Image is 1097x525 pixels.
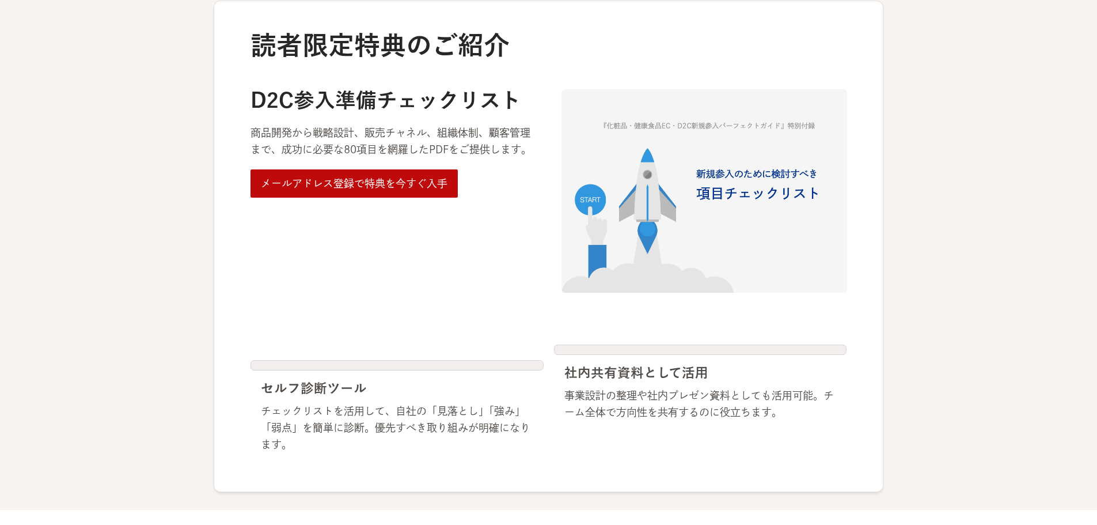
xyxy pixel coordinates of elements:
div: 社内共有資料として活用 [564,365,708,382]
a: メールアドレス登録で特典を今すぐ入手 [250,169,458,198]
div: メールアドレス登録で特典を今すぐ入手 [261,175,447,192]
div: チェックリストを活用して、自社の「見落とし」「強み」「弱点」を簡単に診断。優先すべき取り組みが明確になります。 [261,403,533,452]
div: 事業設計の整理や社内プレゼン資料としても活用可能。チーム全体で方向性を共有するのに役立ちます。 [564,387,837,421]
div: セルフ診断ツール [261,381,390,397]
div: 読者限定特典のご紹介 [250,30,510,62]
div: D2C参入準備チェックリスト [250,88,521,114]
div: 商品開発から戦略設計、販売チャネル、組織体制、顧客管理まで、成功に必要な80項目を網羅したPDFをご提供します。 [250,124,536,158]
